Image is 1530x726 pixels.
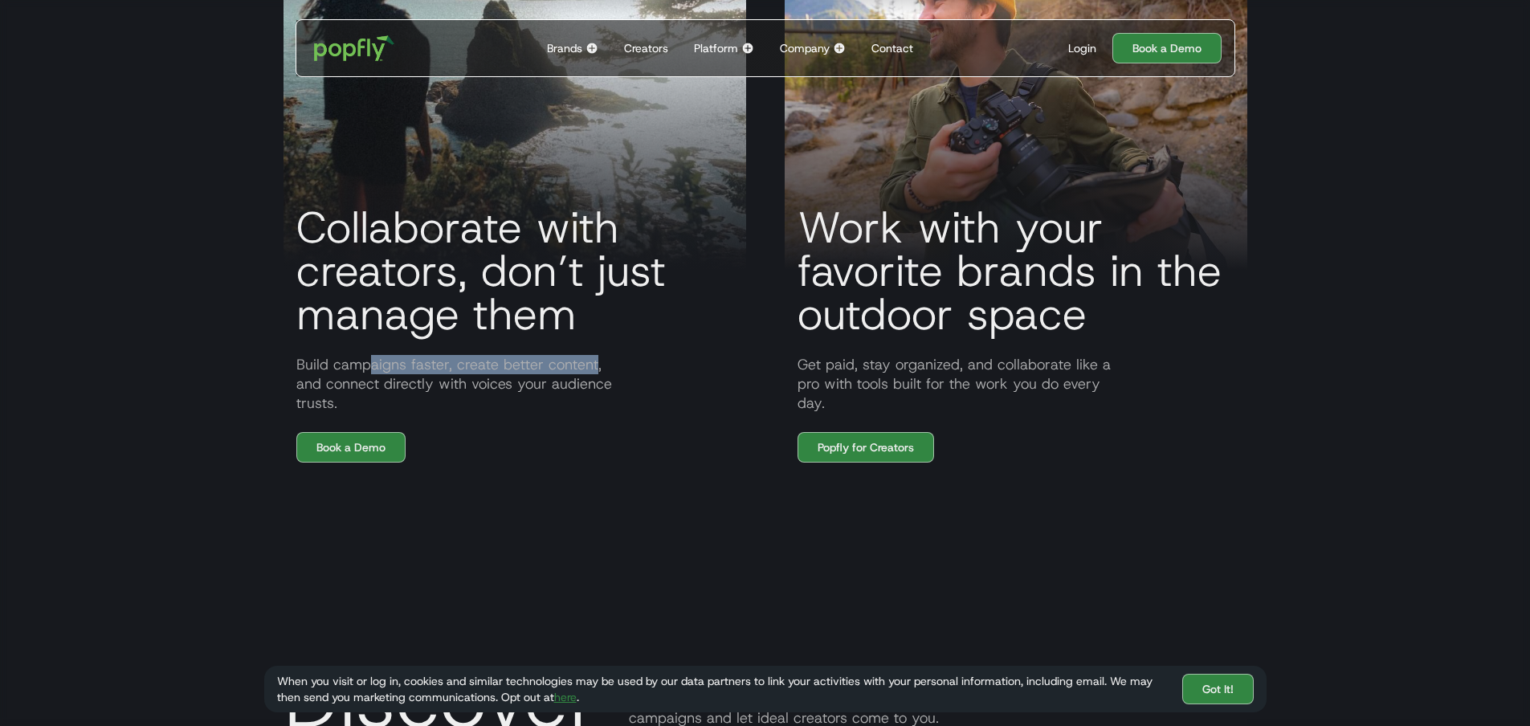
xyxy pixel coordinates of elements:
div: Login [1068,40,1096,56]
div: Creators [624,40,668,56]
div: Platform [694,40,738,56]
a: Book a Demo [296,432,406,463]
div: Contact [871,40,913,56]
div: Company [780,40,830,56]
a: Book a Demo [1112,33,1222,63]
a: Login [1062,40,1103,56]
div: When you visit or log in, cookies and similar technologies may be used by our data partners to li... [277,673,1169,705]
a: Got It! [1182,674,1254,704]
a: Creators [618,20,675,76]
p: Get paid, stay organized, and collaborate like a pro with tools built for the work you do every day. [785,355,1247,413]
div: Brands [547,40,582,56]
a: Contact [865,20,920,76]
p: Build campaigns faster, create better content, and connect directly with voices your audience tru... [284,355,746,413]
a: Popfly for Creators [798,432,934,463]
a: here [554,690,577,704]
a: home [303,24,406,72]
h3: Work with your favorite brands in the outdoor space [785,206,1247,336]
h3: Collaborate with creators, don’t just manage them [284,206,746,336]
